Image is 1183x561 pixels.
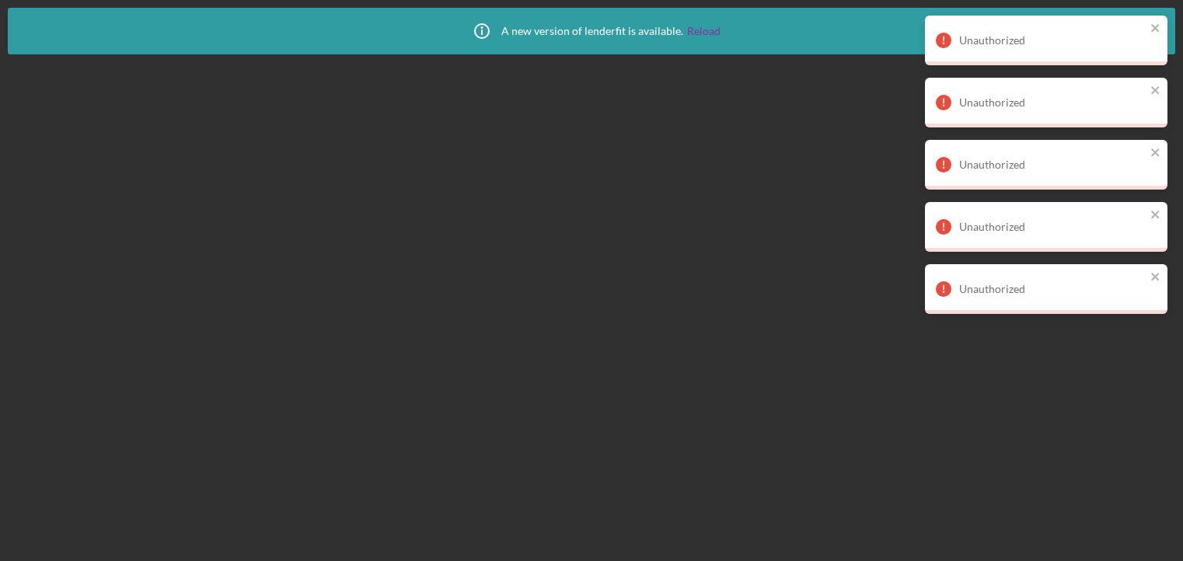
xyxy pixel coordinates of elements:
[1150,208,1161,223] button: close
[1150,146,1161,161] button: close
[687,25,721,37] a: Reload
[1150,84,1161,99] button: close
[959,96,1146,109] div: Unauthorized
[959,159,1146,171] div: Unauthorized
[1150,22,1161,37] button: close
[462,12,721,51] div: A new version of lenderfit is available.
[959,283,1146,295] div: Unauthorized
[959,34,1146,47] div: Unauthorized
[1150,270,1161,285] button: close
[959,221,1146,233] div: Unauthorized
